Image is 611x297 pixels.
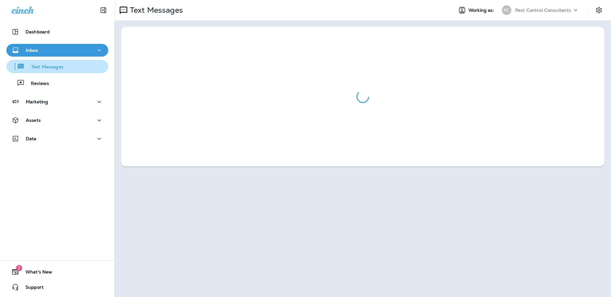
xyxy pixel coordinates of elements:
[6,76,108,90] button: Reviews
[25,64,63,70] p: Text Messages
[26,48,38,53] p: Inbox
[26,99,48,104] p: Marketing
[593,4,605,16] button: Settings
[6,132,108,145] button: Data
[6,281,108,294] button: Support
[25,29,50,34] p: Dashboard
[6,60,108,73] button: Text Messages
[515,8,571,13] p: Pest Control Consultants
[502,5,511,15] div: PC
[25,81,49,87] p: Reviews
[19,285,44,292] span: Support
[16,265,22,271] span: 7
[127,5,183,15] p: Text Messages
[19,269,52,277] span: What's New
[6,266,108,278] button: 7What's New
[6,25,108,38] button: Dashboard
[95,4,112,17] button: Collapse Sidebar
[26,118,41,123] p: Assets
[468,8,495,13] span: Working as:
[26,136,37,141] p: Data
[6,95,108,108] button: Marketing
[6,114,108,127] button: Assets
[6,44,108,57] button: Inbox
